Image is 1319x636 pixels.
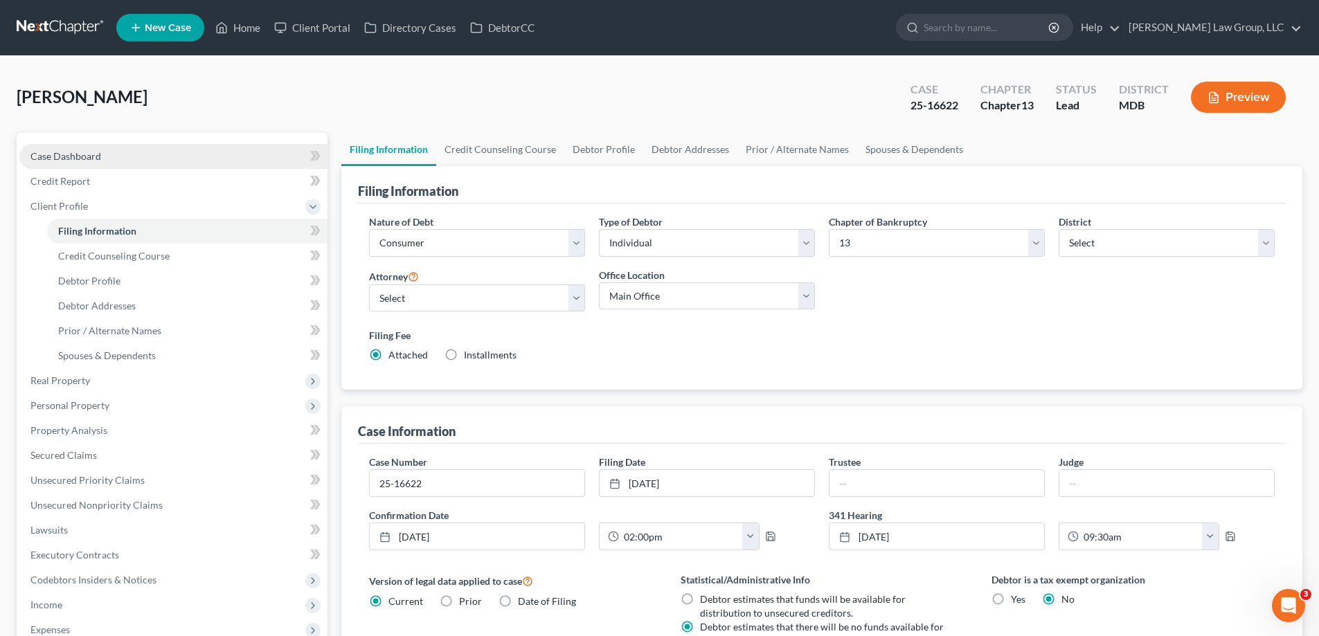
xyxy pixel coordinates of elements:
[370,523,584,549] a: [DATE]
[358,423,456,439] div: Case Information
[362,508,822,523] label: Confirmation Date
[643,133,737,166] a: Debtor Addresses
[58,225,136,237] span: Filing Information
[1122,15,1302,40] a: [PERSON_NAME] Law Group, LLC
[58,300,136,311] span: Debtor Addresses
[910,82,958,98] div: Case
[1272,589,1305,622] iframe: Intercom live chat
[58,275,120,287] span: Debtor Profile
[829,523,1044,549] a: [DATE]
[30,399,109,411] span: Personal Property
[19,543,327,567] a: Executory Contracts
[829,470,1044,496] input: --
[1011,593,1025,605] span: Yes
[30,599,62,610] span: Income
[370,470,584,496] input: Enter case number...
[1059,215,1091,229] label: District
[564,133,643,166] a: Debtor Profile
[436,133,564,166] a: Credit Counseling Course
[30,549,119,561] span: Executory Contracts
[369,328,1275,343] label: Filing Fee
[357,15,463,40] a: Directory Cases
[1079,523,1203,549] input: -- : --
[267,15,357,40] a: Client Portal
[208,15,267,40] a: Home
[829,455,861,469] label: Trustee
[1119,82,1169,98] div: District
[369,455,427,469] label: Case Number
[1021,98,1034,111] span: 13
[30,150,101,162] span: Case Dashboard
[924,15,1050,40] input: Search by name...
[980,82,1034,98] div: Chapter
[388,595,423,607] span: Current
[47,269,327,293] a: Debtor Profile
[47,219,327,244] a: Filing Information
[737,133,857,166] a: Prior / Alternate Names
[619,523,743,549] input: -- : --
[19,144,327,169] a: Case Dashboard
[30,474,145,486] span: Unsecured Priority Claims
[30,424,107,436] span: Property Analysis
[369,572,652,589] label: Version of legal data applied to case
[30,574,156,585] span: Codebtors Insiders & Notices
[857,133,971,166] a: Spouses & Dependents
[58,250,170,262] span: Credit Counseling Course
[30,175,90,187] span: Credit Report
[829,215,927,229] label: Chapter of Bankruptcy
[30,374,90,386] span: Real Property
[1059,455,1084,469] label: Judge
[30,449,97,461] span: Secured Claims
[19,443,327,468] a: Secured Claims
[388,349,428,361] span: Attached
[369,215,433,229] label: Nature of Debt
[1300,589,1311,600] span: 3
[459,595,482,607] span: Prior
[145,23,191,33] span: New Case
[341,133,436,166] a: Filing Information
[19,169,327,194] a: Credit Report
[19,518,327,543] a: Lawsuits
[681,572,964,587] label: Statistical/Administrative Info
[464,349,517,361] span: Installments
[1191,82,1286,113] button: Preview
[518,595,576,607] span: Date of Filing
[369,268,419,284] label: Attorney
[1119,98,1169,113] div: MDB
[1074,15,1120,40] a: Help
[17,87,147,107] span: [PERSON_NAME]
[30,200,88,212] span: Client Profile
[1061,593,1075,605] span: No
[1056,98,1097,113] div: Lead
[30,624,70,635] span: Expenses
[47,318,327,343] a: Prior / Alternate Names
[19,418,327,443] a: Property Analysis
[700,593,906,619] span: Debtor estimates that funds will be available for distribution to unsecured creditors.
[599,268,665,282] label: Office Location
[599,215,663,229] label: Type of Debtor
[463,15,541,40] a: DebtorCC
[58,349,156,361] span: Spouses & Dependents
[992,572,1275,587] label: Debtor is a tax exempt organization
[47,244,327,269] a: Credit Counseling Course
[1059,470,1274,496] input: --
[599,455,645,469] label: Filing Date
[910,98,958,113] div: 25-16622
[47,293,327,318] a: Debtor Addresses
[358,183,458,199] div: Filing Information
[30,499,163,511] span: Unsecured Nonpriority Claims
[30,524,68,536] span: Lawsuits
[47,343,327,368] a: Spouses & Dependents
[822,508,1282,523] label: 341 Hearing
[19,493,327,518] a: Unsecured Nonpriority Claims
[600,470,814,496] a: [DATE]
[980,98,1034,113] div: Chapter
[1056,82,1097,98] div: Status
[19,468,327,493] a: Unsecured Priority Claims
[58,325,161,336] span: Prior / Alternate Names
